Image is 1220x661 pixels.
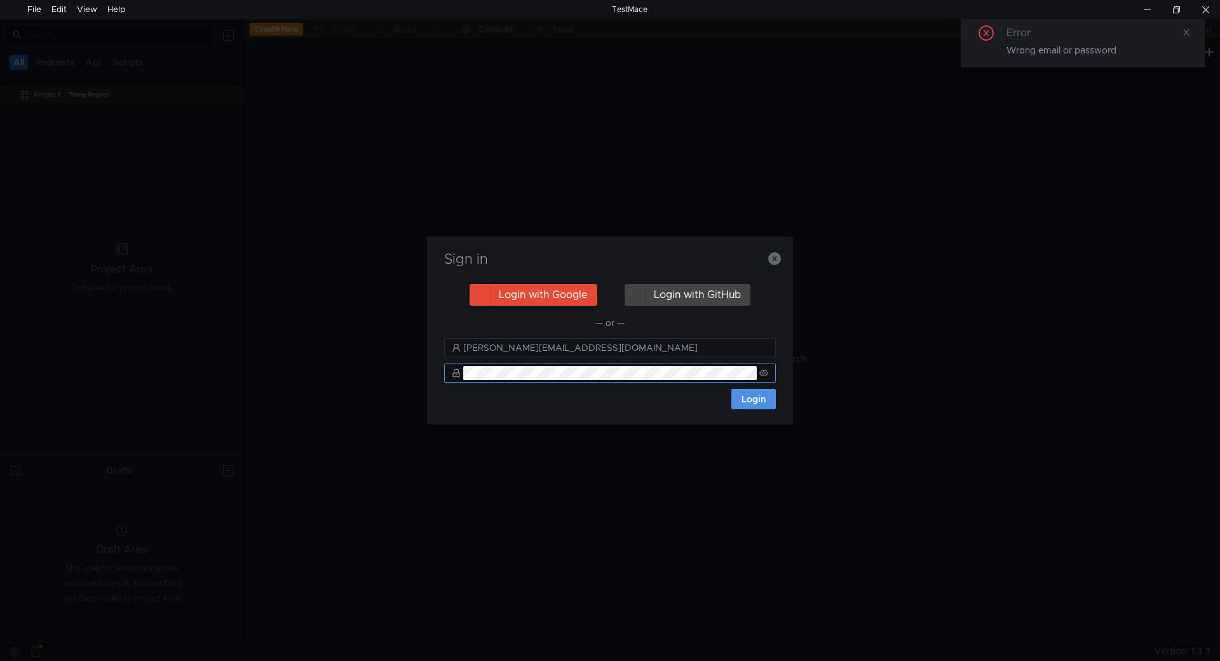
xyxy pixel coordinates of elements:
[463,341,768,355] input: Enter your Email
[625,284,750,306] button: Login with GitHub
[444,315,776,330] div: — or —
[1006,25,1046,41] div: Error
[442,252,778,267] h3: Sign in
[1006,43,1189,57] div: Wrong email or password
[470,284,597,306] button: Login with Google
